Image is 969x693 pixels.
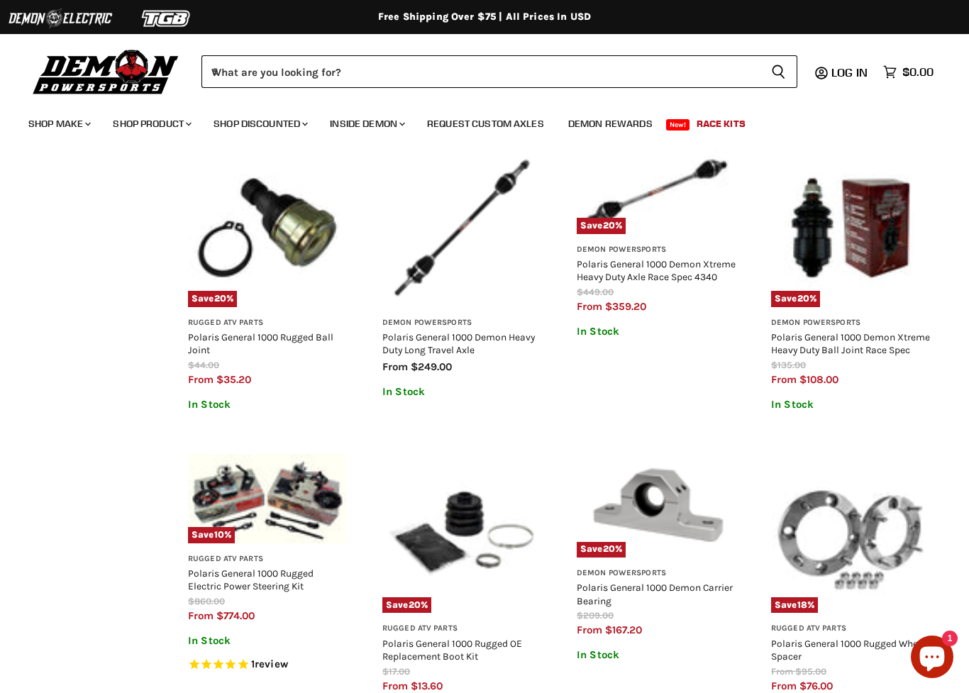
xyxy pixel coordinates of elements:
span: $44.00 [188,360,219,370]
a: Polaris General 1000 Rugged Ball Joint [188,331,333,355]
span: $167.20 [605,623,642,636]
a: Polaris General 1000 Rugged Electric Power Steering KitSave10% [188,454,347,543]
span: 20 [797,293,809,304]
p: In Stock [188,399,347,411]
p: In Stock [771,399,930,411]
a: Shop Product [102,109,200,138]
span: $359.20 [605,300,646,313]
span: $0.00 [902,65,934,79]
span: $449.00 [577,287,614,297]
span: Save % [771,291,820,306]
span: 18 [797,599,807,610]
span: from [577,300,602,313]
span: Save % [577,542,626,558]
img: Polaris General 1000 Demon Carrier Bearing [577,454,736,558]
a: Polaris General 1000 Rugged OE Replacement Boot Kit [382,638,522,662]
h3: Rugged ATV Parts [188,554,347,565]
h3: Rugged ATV Parts [771,623,930,634]
span: Log in [831,65,868,79]
span: New! [666,119,690,131]
button: Search [760,55,797,88]
span: 1 reviews [251,658,288,671]
a: Inside Demon [319,109,414,138]
span: $13.60 [411,680,443,692]
img: TGB Logo 2 [113,5,220,32]
img: Demon Powersports [28,46,184,96]
a: Polaris General 1000 Rugged Ball JointSave20% [188,148,347,307]
a: Polaris General 1000 Rugged Wheel SpacerSave18% [771,454,930,613]
img: Polaris General 1000 Rugged Electric Power Steering Kit [188,454,347,543]
span: from [771,680,797,692]
img: Polaris General 1000 Rugged OE Replacement Boot Kit [382,454,541,613]
span: Save % [188,291,237,306]
span: from [771,373,797,386]
a: Polaris General 1000 Demon Carrier Bearing [577,582,733,606]
span: from [188,609,214,622]
h3: Demon Powersports [771,318,930,328]
inbox-online-store-chat: Shopify online store chat [907,636,958,682]
span: 20 [603,543,615,554]
a: Request Custom Axles [416,109,555,138]
a: Shop Make [18,109,99,138]
img: Polaris General 1000 Demon Heavy Duty Long Travel Axle [382,148,541,307]
span: Save % [577,218,626,233]
img: Polaris General 1000 Demon Xtreme Heavy Duty Axle Race Spec 4340 [577,148,736,234]
a: Polaris General 1000 Demon Xtreme Heavy Duty Ball Joint Race Spec [771,331,930,355]
img: Polaris General 1000 Rugged Wheel Spacer [771,454,930,613]
a: Log in [825,66,876,79]
a: Polaris General 1000 Demon Xtreme Heavy Duty Axle Race Spec 4340Save20% [577,148,736,234]
a: Polaris General 1000 Rugged Electric Power Steering Kit [188,567,314,592]
h3: Demon Powersports [382,318,541,328]
span: $35.20 [216,373,251,386]
img: Polaris General 1000 Rugged Ball Joint [188,148,347,307]
span: $135.00 [771,360,806,370]
span: Save % [188,527,235,543]
span: Save % [771,597,818,613]
h3: Rugged ATV Parts [188,318,347,328]
span: from [382,680,408,692]
a: Polaris General 1000 Demon Heavy Duty Long Travel Axle [382,331,535,355]
ul: Main menu [18,104,930,138]
a: Polaris General 1000 Demon Xtreme Heavy Duty Axle Race Spec 4340 [577,258,736,282]
h3: Demon Powersports [577,568,736,579]
a: Polaris General 1000 Rugged OE Replacement Boot KitSave20% [382,454,541,613]
span: 10 [214,529,224,540]
span: $860.00 [188,596,225,606]
span: 20 [603,220,615,231]
a: Shop Discounted [203,109,316,138]
span: $249.00 [411,360,452,373]
span: $108.00 [799,373,838,386]
form: Product [201,55,797,88]
span: 20 [214,293,226,304]
span: review [255,658,288,671]
p: In Stock [577,326,736,338]
a: Polaris General 1000 Demon Carrier BearingSave20% [577,454,736,558]
span: from [188,373,214,386]
span: from [382,360,408,373]
a: Demon Rewards [558,109,663,138]
h3: Rugged ATV Parts [382,623,541,634]
span: 20 [409,599,421,610]
img: Polaris General 1000 Demon Xtreme Heavy Duty Ball Joint Race Spec [771,148,930,307]
span: from [577,623,602,636]
a: Polaris General 1000 Rugged Wheel Spacer [771,638,926,662]
p: In Stock [188,635,347,647]
span: Save % [382,597,431,613]
span: $209.00 [577,610,614,621]
p: In Stock [577,649,736,661]
p: In Stock [382,386,541,398]
a: Race Kits [686,109,756,138]
h3: Demon Powersports [577,245,736,255]
a: Polaris General 1000 Demon Xtreme Heavy Duty Ball Joint Race SpecSave20% [771,148,930,307]
span: $774.00 [216,609,255,622]
span: $76.00 [799,680,833,692]
span: from [771,666,793,677]
a: $0.00 [876,62,941,82]
img: Demon Electric Logo 2 [7,5,113,32]
input: When autocomplete results are available use up and down arrows to review and enter to select [201,55,760,88]
span: $95.00 [795,666,826,677]
span: Rated 5.0 out of 5 stars 1 reviews [188,658,347,672]
span: $17.00 [382,666,410,677]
